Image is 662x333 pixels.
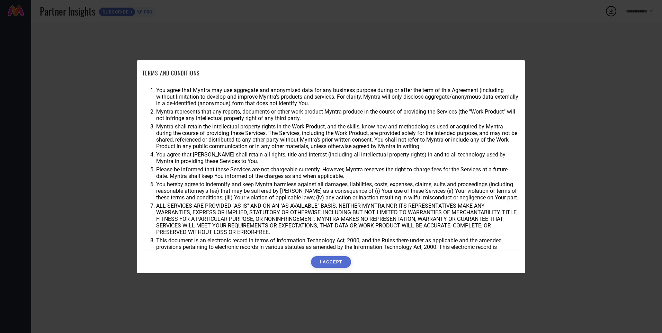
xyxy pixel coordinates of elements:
[156,202,520,235] li: ALL SERVICES ARE PROVIDED "AS IS" AND ON AN "AS AVAILABLE" BASIS. NEITHER MYNTRA NOR ITS REPRESEN...
[156,166,520,179] li: Please be informed that these Services are not chargeable currently. However, Myntra reserves the...
[156,87,520,107] li: You agree that Myntra may use aggregate and anonymized data for any business purpose during or af...
[156,123,520,150] li: Myntra shall retain the intellectual property rights in the Work Product, and the skills, know-ho...
[156,237,520,257] li: This document is an electronic record in terms of Information Technology Act, 2000, and the Rules...
[156,108,520,121] li: Myntra represents that any reports, documents or other work product Myntra produce in the course ...
[311,256,351,268] button: I ACCEPT
[142,69,200,77] h1: TERMS AND CONDITIONS
[156,151,520,164] li: You agree that [PERSON_NAME] shall retain all rights, title and interest (including all intellect...
[156,181,520,201] li: You hereby agree to indemnify and keep Myntra harmless against all damages, liabilities, costs, e...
